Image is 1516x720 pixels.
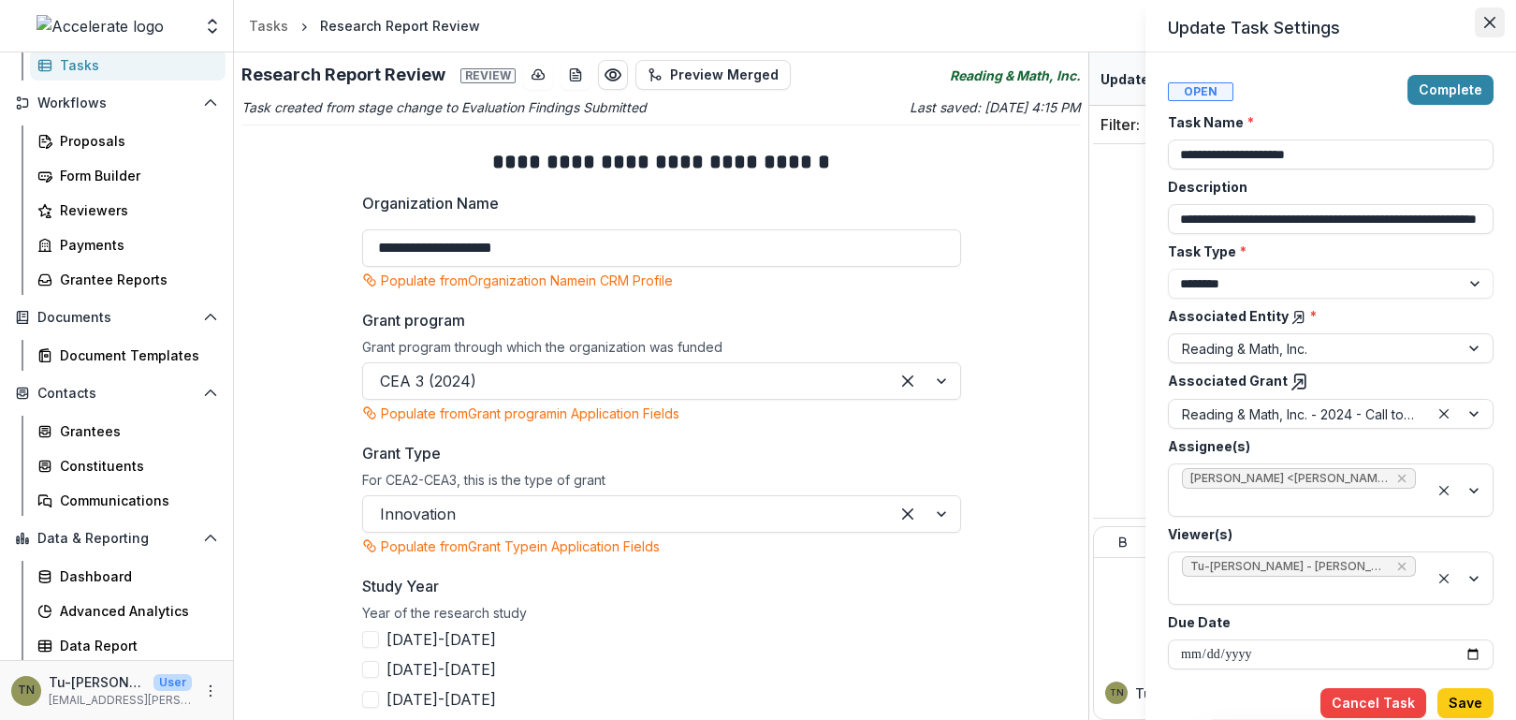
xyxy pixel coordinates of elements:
[1394,469,1409,488] div: Remove Matthew Steinberg <matthew.steinberg@accelerate.us> (matthew.steinberg@accelerate.us)
[1168,524,1482,544] label: Viewer(s)
[1433,403,1455,425] div: Clear selected options
[1168,82,1233,101] span: Open
[1168,436,1482,456] label: Assignee(s)
[1475,7,1505,37] button: Close
[1320,688,1426,718] button: Cancel Task
[1190,472,1389,485] span: [PERSON_NAME] <[PERSON_NAME][EMAIL_ADDRESS][PERSON_NAME][DOMAIN_NAME]> ([PERSON_NAME][DOMAIN_NAME...
[1168,371,1482,391] label: Associated Grant
[1394,557,1409,576] div: Remove Tu-Quyen Nguyen - tuquyen.nguyen@accelerate.us
[1437,688,1494,718] button: Save
[1168,177,1482,197] label: Description
[1407,75,1494,105] button: Complete
[1433,479,1455,502] div: Clear selected options
[1190,560,1389,573] span: Tu-[PERSON_NAME] - [PERSON_NAME][EMAIL_ADDRESS][DOMAIN_NAME]
[1168,242,1482,261] label: Task Type
[1168,612,1482,632] label: Due Date
[1168,112,1482,132] label: Task Name
[1433,567,1455,590] div: Clear selected options
[1168,306,1482,326] label: Associated Entity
